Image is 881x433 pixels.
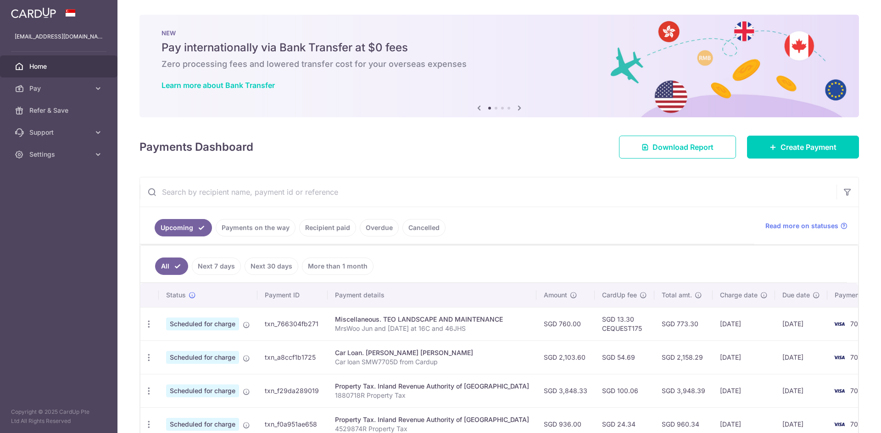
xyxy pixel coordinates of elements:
[162,81,275,90] a: Learn more about Bank Transfer
[713,340,775,374] td: [DATE]
[782,290,810,300] span: Due date
[652,142,714,153] span: Download Report
[335,391,529,400] p: 1880718R Property Tax
[765,221,848,230] a: Read more on statuses
[139,15,859,117] img: Bank transfer banner
[720,290,758,300] span: Charge date
[192,258,241,275] a: Next 7 days
[139,139,253,155] h4: Payments Dashboard
[536,307,595,340] td: SGD 760.00
[830,352,848,363] img: Bank Card
[775,374,827,407] td: [DATE]
[166,290,186,300] span: Status
[162,59,837,70] h6: Zero processing fees and lowered transfer cost for your overseas expenses
[536,374,595,407] td: SGD 3,848.33
[360,219,399,236] a: Overdue
[257,374,328,407] td: txn_f29da289019
[29,106,90,115] span: Refer & Save
[245,258,298,275] a: Next 30 days
[166,351,239,364] span: Scheduled for charge
[216,219,296,236] a: Payments on the way
[335,324,529,333] p: MrsWoo Jun and [DATE] at 16C and 46JHS
[155,258,188,275] a: All
[11,7,56,18] img: CardUp
[536,340,595,374] td: SGD 2,103.60
[850,353,866,361] span: 7030
[662,290,692,300] span: Total amt.
[29,150,90,159] span: Settings
[602,290,637,300] span: CardUp fee
[257,340,328,374] td: txn_a8ccf1b1725
[257,307,328,340] td: txn_766304fb271
[166,318,239,330] span: Scheduled for charge
[166,384,239,397] span: Scheduled for charge
[595,340,654,374] td: SGD 54.69
[402,219,446,236] a: Cancelled
[713,307,775,340] td: [DATE]
[544,290,567,300] span: Amount
[654,340,713,374] td: SGD 2,158.29
[781,142,836,153] span: Create Payment
[299,219,356,236] a: Recipient paid
[595,374,654,407] td: SGD 100.06
[335,315,529,324] div: Miscellaneous. TEO LANDSCAPE AND MAINTENANCE
[257,283,328,307] th: Payment ID
[162,29,837,37] p: NEW
[155,219,212,236] a: Upcoming
[166,418,239,431] span: Scheduled for charge
[654,374,713,407] td: SGD 3,948.39
[140,177,836,207] input: Search by recipient name, payment id or reference
[747,136,859,159] a: Create Payment
[595,307,654,340] td: SGD 13.30 CEQUEST175
[830,385,848,396] img: Bank Card
[29,62,90,71] span: Home
[713,374,775,407] td: [DATE]
[775,307,827,340] td: [DATE]
[850,320,866,328] span: 7030
[335,357,529,367] p: Car loan SMW7705D from Cardup
[765,221,838,230] span: Read more on statuses
[654,307,713,340] td: SGD 773.30
[335,415,529,424] div: Property Tax. Inland Revenue Authority of [GEOGRAPHIC_DATA]
[328,283,536,307] th: Payment details
[850,387,866,395] span: 7030
[619,136,736,159] a: Download Report
[830,318,848,329] img: Bank Card
[335,382,529,391] div: Property Tax. Inland Revenue Authority of [GEOGRAPHIC_DATA]
[775,340,827,374] td: [DATE]
[162,40,837,55] h5: Pay internationally via Bank Transfer at $0 fees
[302,258,374,275] a: More than 1 month
[29,84,90,93] span: Pay
[29,128,90,137] span: Support
[335,348,529,357] div: Car Loan. [PERSON_NAME] [PERSON_NAME]
[15,32,103,41] p: [EMAIL_ADDRESS][DOMAIN_NAME]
